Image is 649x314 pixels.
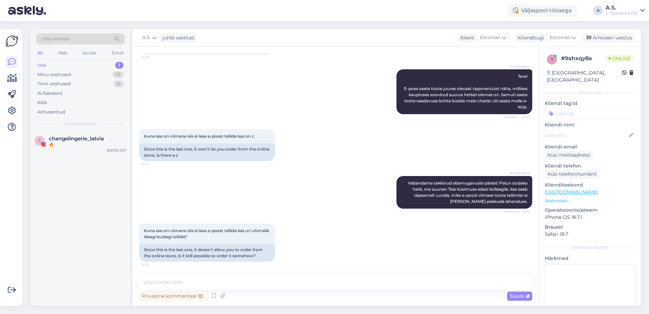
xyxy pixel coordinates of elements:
span: AI Assistent [505,64,530,69]
div: Since this is the last one, it doesn't allow you to order from the online store, is it still poss... [139,244,275,262]
span: 9 [551,57,553,62]
img: Askly Logo [5,35,18,48]
span: Kuna see on viimane siis ei lase e-poest tellida kas on võimalik ikkagi kuidagi tellida? [144,228,270,239]
div: AI Assistent [37,90,62,97]
p: Kliendi nimi [545,121,635,128]
p: Safari 18.7 [545,231,635,238]
div: A [593,6,603,15]
div: 🔥 [49,142,126,148]
span: A.S. [142,34,151,41]
div: Küsi telefoninumbrit [545,170,599,179]
a: [URL][DOMAIN_NAME] [545,189,598,195]
div: A.S. [606,5,637,11]
div: Tiimi vestlused [37,81,71,87]
p: Operatsioonisüsteem [545,207,635,214]
div: Klient [458,34,474,41]
span: Nähtud ✓ 14:13 [504,115,530,120]
div: Since this is the last one, it won't let you order from the online store, is there a c [139,143,275,161]
span: Estonian [550,34,571,41]
p: iPhone OS 18.7.1 [545,214,635,221]
input: Lisa nimi [545,132,628,139]
span: Online [606,55,633,62]
div: Privaatne kommentaar [139,292,205,301]
div: Email [111,49,125,57]
p: Brauser [545,224,635,231]
div: 1 [115,62,124,69]
span: Uued vestlused [65,121,96,127]
div: Arhiveeri vestlus [582,33,635,42]
span: Otsi kliente [42,35,69,42]
p: Märkmed [545,255,635,262]
div: All [36,49,44,57]
div: juhib vestlust [160,34,194,41]
div: 0 [114,81,124,87]
div: L´Dolcevita OÜ [606,11,637,16]
p: Kliendi tag'id [545,100,635,107]
div: # 9ahxqy8a [561,54,606,63]
p: Klienditeekond [545,181,635,189]
a: A.S.L´Dolcevita OÜ [606,5,645,16]
div: [PERSON_NAME] [545,245,635,251]
span: Nähtud ✓ 14:14 [504,209,530,214]
p: Kliendi telefon [545,162,635,170]
div: Socials [81,49,98,57]
div: Minu vestlused [37,71,71,78]
div: Väljaspool tööaega [507,4,577,17]
div: [DATE] 13:11 [107,148,126,153]
span: changelingerie_latvia [49,136,104,142]
div: Uus [37,62,46,69]
span: 14:13 [141,55,167,60]
div: Kõik [37,99,47,106]
span: Kuna see on viimane siis ei lase e-poest tellida kas on c [144,134,254,139]
span: 14:14 [141,161,167,167]
div: Arhiveeritud [37,109,65,116]
span: Vabandame tekkinud ebamugavuste pärast! Palun oodake hetk, ma suunan Teie küsimuse edasi kolleegi... [408,180,529,204]
span: Estonian [480,34,501,41]
p: Kliendi email [545,143,635,151]
span: AI Assistent [505,171,530,176]
div: Kliendi info [545,90,635,96]
span: 14:14 [141,262,167,267]
div: Web [57,49,69,57]
div: Klienditugi [515,34,544,41]
span: Saada [510,293,530,299]
p: Vaata edasi ... [545,198,635,204]
div: 13 [113,71,124,78]
input: Lisa tag [545,108,635,119]
div: Küsi meiliaadressi [545,151,593,160]
span: c [38,138,41,143]
div: [GEOGRAPHIC_DATA], [GEOGRAPHIC_DATA] [547,69,622,84]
